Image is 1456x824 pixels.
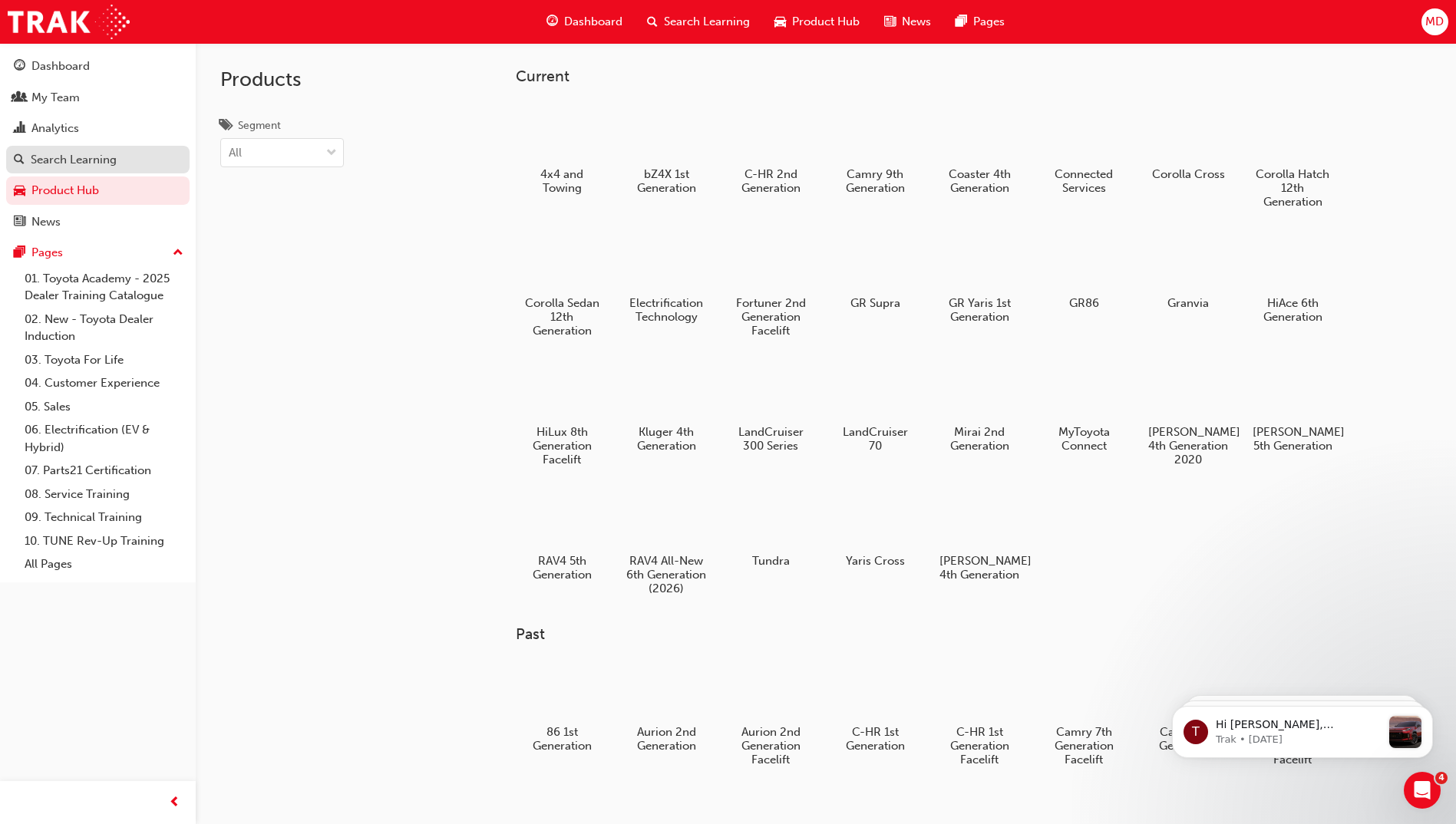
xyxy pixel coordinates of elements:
[516,484,608,587] a: RAV4 5th Generation
[731,554,811,568] h5: Tundra
[1142,97,1234,186] a: Corolla Cross
[933,355,1025,458] a: Mirai 2nd Generation
[872,6,943,38] a: news-iconNews
[626,167,707,195] h5: bZ4X 1st Generation
[635,6,762,38] a: search-iconSearch Learning
[939,725,1020,766] h5: C-HR 1st Generation Facelift
[774,12,786,31] span: car-icon
[564,13,622,31] span: Dashboard
[792,13,860,31] span: Product Hub
[829,484,921,573] a: Yaris Cross
[973,13,1005,31] span: Pages
[1038,355,1130,458] a: MyToyota Connect
[725,355,817,458] a: LandCruiser 300 Series
[933,97,1025,200] a: Coaster 4th Generation
[1142,355,1234,472] a: [PERSON_NAME] 4th Generation 2020
[626,425,707,453] h5: Kluger 4th Generation
[620,226,712,329] a: Electrification Technology
[6,239,190,267] button: Pages
[725,656,817,773] a: Aurion 2nd Generation Facelift
[6,49,190,239] button: DashboardMy TeamAnalyticsSearch LearningProduct HubNews
[18,506,190,529] a: 09. Technical Training
[522,167,603,195] h5: 4x4 and Towing
[14,91,25,105] span: people-icon
[18,418,190,459] a: 06. Electrification (EV & Hybrid)
[516,355,608,472] a: HiLux 8th Generation Facelift
[18,459,190,483] a: 07. Parts21 Certification
[6,84,190,112] a: My Team
[956,12,967,31] span: pages-icon
[664,13,750,31] span: Search Learning
[220,120,232,133] span: tags-icon
[626,554,707,595] h5: RAV4 All-New 6th Generation (2026)
[731,167,811,195] h5: C-HR 2nd Generation
[835,725,916,753] h5: C-HR 1st Generation
[933,656,1025,773] a: C-HR 1st Generation Facelift
[31,213,61,231] div: News
[1246,355,1339,458] a: [PERSON_NAME] 5th Generation
[1044,425,1124,453] h5: MyToyota Connect
[522,725,603,753] h5: 86 1st Generation
[1404,772,1441,809] iframe: Intercom live chat
[326,143,337,163] span: down-icon
[14,60,25,74] span: guage-icon
[1044,167,1124,195] h5: Connected Services
[1435,772,1448,784] span: 4
[169,793,180,812] span: prev-icon
[725,97,817,200] a: C-HR 2nd Generation
[173,243,183,263] span: up-icon
[884,12,896,31] span: news-icon
[1253,296,1333,324] h5: HiAce 6th Generation
[18,395,190,419] a: 05. Sales
[939,425,1020,453] h5: Mirai 2nd Generation
[6,114,190,143] a: Analytics
[14,153,25,167] span: search-icon
[943,6,1017,38] a: pages-iconPages
[829,355,921,458] a: LandCruiser 70
[238,118,281,133] div: Segment
[829,97,921,200] a: Camry 9th Generation
[18,308,190,348] a: 02. New - Toyota Dealer Induction
[731,725,811,766] h5: Aurion 2nd Generation Facelift
[731,296,811,338] h5: Fortuner 2nd Generation Facelift
[14,246,25,260] span: pages-icon
[647,12,658,31] span: search-icon
[1253,167,1333,209] h5: Corolla Hatch 12th Generation
[31,244,63,262] div: Pages
[1246,656,1339,773] a: Coaster 3rd Generation Facelift
[18,529,190,553] a: 10. TUNE Rev-Up Training
[31,89,80,107] div: My Team
[534,6,635,38] a: guage-iconDashboard
[762,6,872,38] a: car-iconProduct Hub
[516,68,1388,85] h3: Current
[626,296,707,324] h5: Electrification Technology
[1148,425,1229,466] h5: [PERSON_NAME] 4th Generation 2020
[1148,296,1229,310] h5: Granvia
[6,176,190,205] a: Product Hub
[725,226,817,343] a: Fortuner 2nd Generation Facelift
[1142,656,1234,759] a: Camry 8th Generation
[8,5,130,39] img: Trak
[1038,226,1130,315] a: GR86
[1142,226,1234,315] a: Granvia
[620,355,712,458] a: Kluger 4th Generation
[1148,167,1229,181] h5: Corolla Cross
[939,167,1020,195] h5: Coaster 4th Generation
[835,554,916,568] h5: Yaris Cross
[229,144,242,162] div: All
[6,208,190,236] a: News
[31,58,90,75] div: Dashboard
[516,656,608,759] a: 86 1st Generation
[731,425,811,453] h5: LandCruiser 300 Series
[1246,226,1339,329] a: HiAce 6th Generation
[18,552,190,576] a: All Pages
[725,484,817,573] a: Tundra
[626,725,707,753] h5: Aurion 2nd Generation
[31,120,79,137] div: Analytics
[902,13,931,31] span: News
